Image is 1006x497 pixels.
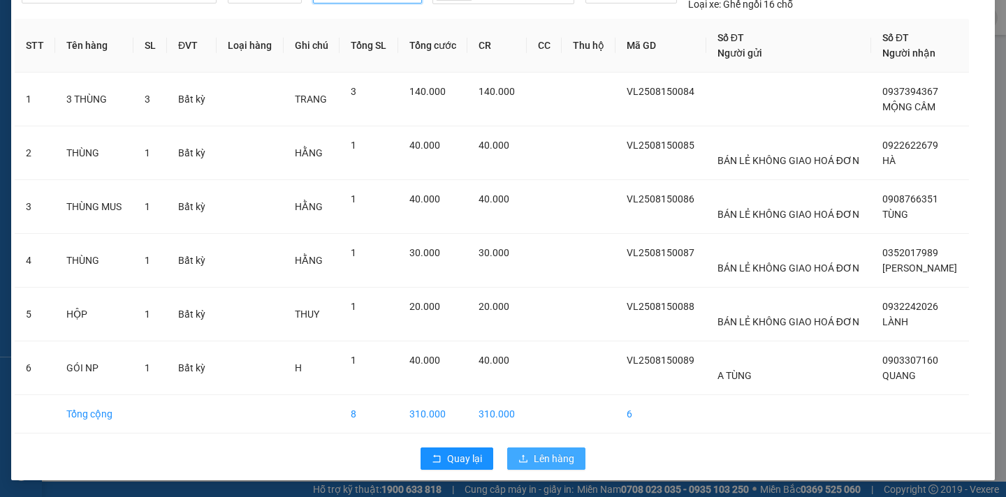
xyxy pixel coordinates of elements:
span: 1 [351,301,356,312]
td: 4 [15,234,55,288]
span: 1 [351,355,356,366]
th: Tên hàng [55,19,133,73]
span: 0352017989 [882,247,938,258]
span: HẰNG [295,255,323,266]
span: THUY [295,309,319,320]
td: 6 [15,341,55,395]
td: Bất kỳ [167,180,217,234]
span: BÁN LẺ KHÔNG GIAO HOÁ ĐƠN [717,155,859,166]
td: Bất kỳ [167,341,217,395]
td: Bất kỳ [167,126,217,180]
span: 1 [145,255,150,266]
span: 40.000 [479,140,509,151]
td: THÙNG [55,126,133,180]
td: 2 [15,126,55,180]
span: VL2508150088 [627,301,694,312]
span: HẰNG [295,201,323,212]
span: VL2508150086 [627,193,694,205]
span: VL2508150084 [627,86,694,97]
th: Ghi chú [284,19,340,73]
span: 0922622679 [882,140,938,151]
span: TÙNG [882,209,908,220]
span: 1 [351,247,356,258]
td: GÓI NP [55,341,133,395]
span: 30.000 [409,247,440,258]
span: upload [518,454,528,465]
span: BÁN LẺ KHÔNG GIAO HOÁ ĐƠN [717,262,859,274]
td: Bất kỳ [167,234,217,288]
span: rollback [432,454,442,465]
span: 1 [351,193,356,205]
th: SL [133,19,167,73]
span: 0937394367 [882,86,938,97]
span: BÁN LẺ KHÔNG GIAO HOÁ ĐƠN [717,316,859,327]
span: 20.000 [479,301,509,312]
span: LÀNH [882,316,908,327]
span: 1 [351,140,356,151]
span: 140.000 [479,86,515,97]
span: BÁN LẺ KHÔNG GIAO HOÁ ĐƠN [717,209,859,220]
td: THÙNG MUS [55,180,133,234]
span: QUANG [882,370,916,381]
span: 1 [145,201,150,212]
span: 40.000 [409,193,440,205]
span: VL2508150089 [627,355,694,366]
button: rollbackQuay lại [421,447,493,470]
span: 3 [145,94,150,105]
span: 3 [351,86,356,97]
span: Người nhận [882,47,935,59]
td: Bất kỳ [167,73,217,126]
th: CC [527,19,562,73]
th: Tổng SL [340,19,398,73]
span: 0908766351 [882,193,938,205]
span: 20.000 [409,301,440,312]
td: Bất kỳ [167,288,217,341]
th: Tổng cước [398,19,467,73]
span: 40.000 [409,140,440,151]
td: HỘP [55,288,133,341]
td: THÙNG [55,234,133,288]
span: 40.000 [479,193,509,205]
span: Lên hàng [534,451,574,466]
span: 1 [145,147,150,158]
span: 40.000 [479,355,509,366]
span: 0903307160 [882,355,938,366]
td: 310.000 [398,395,467,433]
th: Thu hộ [562,19,615,73]
span: Số ĐT [882,32,909,43]
span: HÀ [882,155,896,166]
td: 1 [15,73,55,126]
span: VL2508150087 [627,247,694,258]
button: uploadLên hàng [507,447,585,470]
span: 40.000 [409,355,440,366]
th: ĐVT [167,19,217,73]
span: [PERSON_NAME] [882,262,957,274]
th: Loại hàng [217,19,283,73]
span: MỘNG CẦM [882,101,935,112]
td: 310.000 [467,395,526,433]
span: 140.000 [409,86,446,97]
span: VL2508150085 [627,140,694,151]
span: A TÙNG [717,370,752,381]
td: 8 [340,395,398,433]
td: Tổng cộng [55,395,133,433]
span: 1 [145,362,150,373]
span: Số ĐT [717,32,744,43]
span: 30.000 [479,247,509,258]
td: 3 THÙNG [55,73,133,126]
td: 3 [15,180,55,234]
th: STT [15,19,55,73]
th: Mã GD [615,19,706,73]
span: Quay lại [447,451,482,466]
span: 0932242026 [882,301,938,312]
td: 6 [615,395,706,433]
span: HẰNG [295,147,323,158]
td: 5 [15,288,55,341]
span: H [295,362,302,373]
span: Người gửi [717,47,762,59]
span: TRANG [295,94,327,105]
th: CR [467,19,526,73]
span: 1 [145,309,150,320]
